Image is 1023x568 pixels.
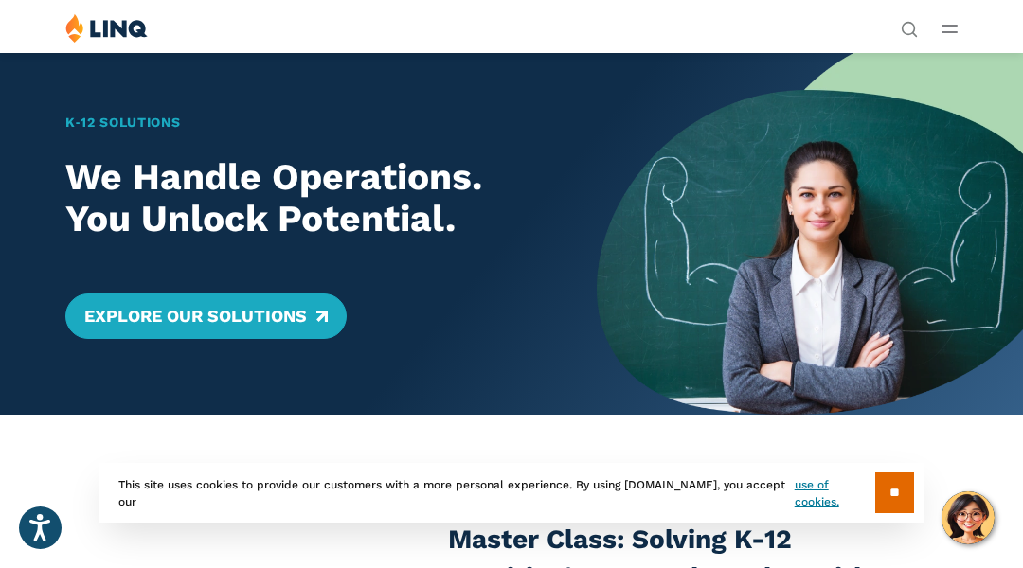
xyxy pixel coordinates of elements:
h2: We Handle Operations. You Unlock Potential. [65,156,555,241]
div: This site uses cookies to provide our customers with a more personal experience. By using [DOMAIN... [99,463,924,523]
img: LINQ | K‑12 Software [65,13,148,43]
nav: Utility Navigation [901,13,918,36]
a: Explore Our Solutions [65,293,347,339]
button: Open Search Bar [901,19,918,36]
h1: K‑12 Solutions [65,113,555,133]
button: Open Main Menu [942,18,958,39]
button: Hello, have a question? Let’s chat. [942,491,995,544]
a: use of cookies. [795,476,875,510]
img: Home Banner [597,52,1023,415]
